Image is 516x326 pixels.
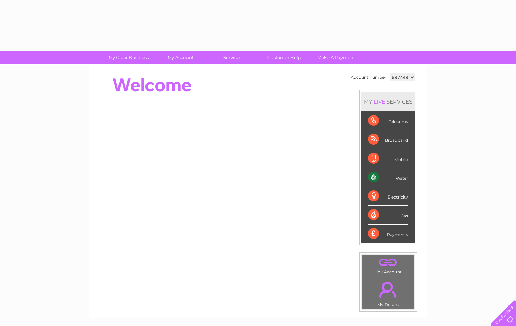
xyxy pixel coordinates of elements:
[362,276,415,309] td: My Details
[100,51,157,64] a: My Clear Business
[308,51,364,64] a: Make A Payment
[364,277,413,301] a: .
[361,92,415,111] div: MY SERVICES
[368,149,408,168] div: Mobile
[368,206,408,225] div: Gas
[368,187,408,206] div: Electricity
[372,98,387,105] div: LIVE
[349,71,388,83] td: Account number
[368,225,408,243] div: Payments
[362,255,415,276] td: Link Account
[256,51,312,64] a: Customer Help
[364,257,413,269] a: .
[152,51,209,64] a: My Account
[204,51,261,64] a: Services
[368,168,408,187] div: Water
[368,130,408,149] div: Broadband
[368,111,408,130] div: Telecoms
